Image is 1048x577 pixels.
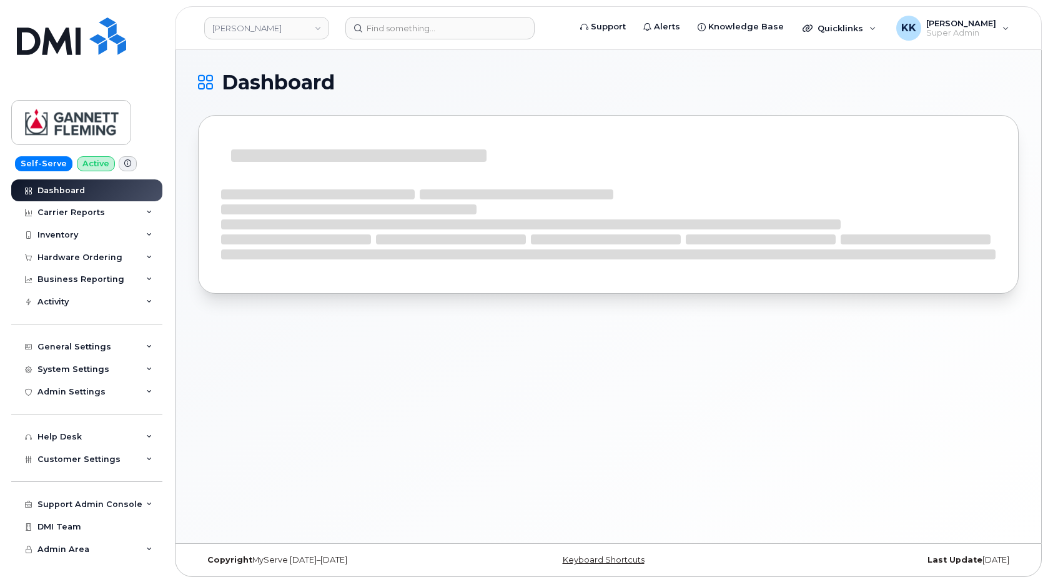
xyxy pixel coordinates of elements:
[927,555,982,564] strong: Last Update
[222,73,335,92] span: Dashboard
[563,555,645,564] a: Keyboard Shortcuts
[207,555,252,564] strong: Copyright
[198,555,472,565] div: MyServe [DATE]–[DATE]
[745,555,1019,565] div: [DATE]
